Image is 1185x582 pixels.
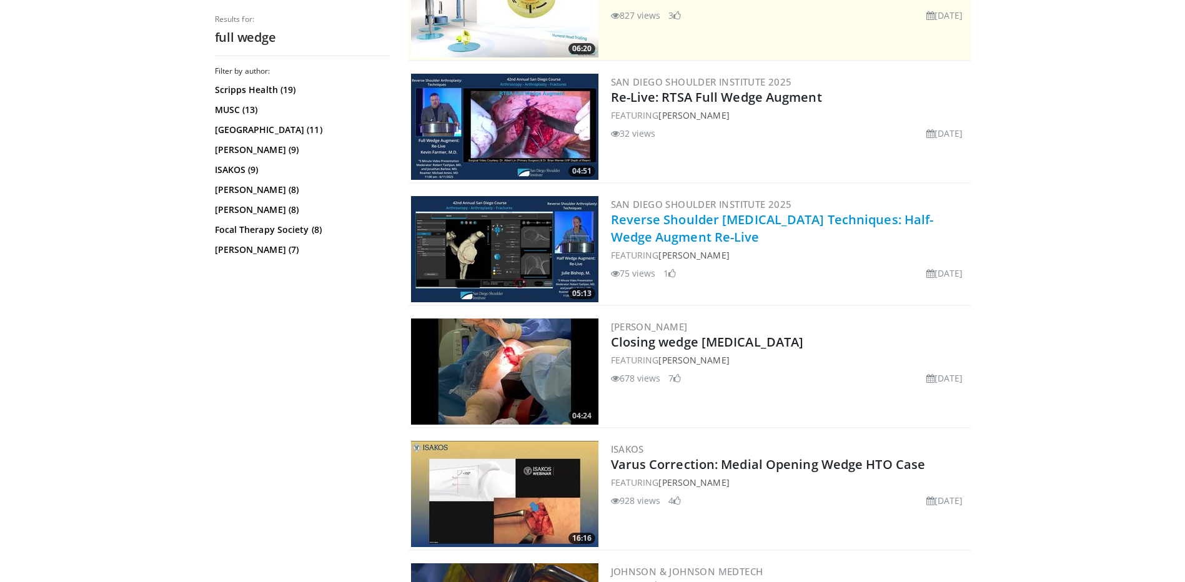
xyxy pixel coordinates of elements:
[926,9,963,22] li: [DATE]
[611,320,688,333] a: [PERSON_NAME]
[611,109,968,122] div: FEATURING
[568,165,595,177] span: 04:51
[926,267,963,280] li: [DATE]
[611,443,644,455] a: ISAKOS
[611,267,656,280] li: 75 views
[611,565,763,578] a: Johnson & Johnson MedTech
[411,196,598,302] img: 04ab4792-be95-4d15-abaa-61dd869f3458.300x170_q85_crop-smart_upscale.jpg
[658,249,729,261] a: [PERSON_NAME]
[611,198,792,210] a: San Diego Shoulder Institute 2025
[611,9,661,22] li: 827 views
[215,224,387,236] a: Focal Therapy Society (8)
[411,441,598,547] img: 8b3d9edd-6915-4c6b-9d42-a055895e77fe.300x170_q85_crop-smart_upscale.jpg
[568,43,595,54] span: 06:20
[215,244,387,256] a: [PERSON_NAME] (7)
[926,494,963,507] li: [DATE]
[926,372,963,385] li: [DATE]
[668,9,681,22] li: 3
[215,184,387,196] a: [PERSON_NAME] (8)
[611,353,968,367] div: FEATURING
[663,267,676,280] li: 1
[568,288,595,299] span: 05:13
[668,372,681,385] li: 7
[611,333,804,350] a: Closing wedge [MEDICAL_DATA]
[215,124,387,136] a: [GEOGRAPHIC_DATA] (11)
[658,109,729,121] a: [PERSON_NAME]
[215,104,387,116] a: MUSC (13)
[611,476,968,489] div: FEATURING
[411,441,598,547] a: 16:16
[668,494,681,507] li: 4
[658,354,729,366] a: [PERSON_NAME]
[568,533,595,544] span: 16:16
[411,196,598,302] a: 05:13
[611,249,968,262] div: FEATURING
[611,372,661,385] li: 678 views
[215,66,390,76] h3: Filter by author:
[611,456,926,473] a: Varus Correction: Medial Opening Wedge HTO Case
[611,127,656,140] li: 32 views
[215,29,390,46] h2: full wedge
[215,14,390,24] p: Results for:
[611,211,934,245] a: Reverse Shoulder [MEDICAL_DATA] Techniques: Half-Wedge Augment Re-Live
[411,318,598,425] img: 493d2c61-d3c6-430b-8017-4e1a88b6dd15.300x170_q85_crop-smart_upscale.jpg
[215,144,387,156] a: [PERSON_NAME] (9)
[926,127,963,140] li: [DATE]
[411,74,598,180] img: 49a5e7b4-a92a-4aaa-9c43-6c2895b6e13a.300x170_q85_crop-smart_upscale.jpg
[658,476,729,488] a: [PERSON_NAME]
[215,84,387,96] a: Scripps Health (19)
[568,410,595,422] span: 04:24
[611,494,661,507] li: 928 views
[215,204,387,216] a: [PERSON_NAME] (8)
[215,164,387,176] a: ISAKOS (9)
[411,318,598,425] a: 04:24
[411,74,598,180] a: 04:51
[611,76,792,88] a: San Diego Shoulder Institute 2025
[611,89,822,106] a: Re-Live: RTSA Full Wedge Augment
